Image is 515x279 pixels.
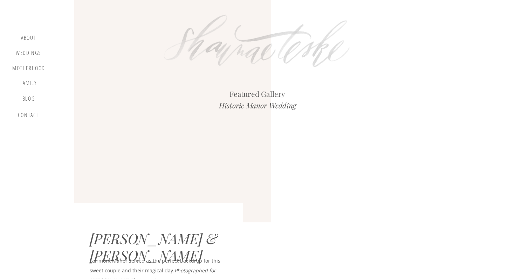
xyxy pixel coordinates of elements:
a: Weddings [15,50,42,58]
a: motherhood [12,65,45,73]
div: [PERSON_NAME] & [PERSON_NAME] [90,230,231,250]
a: about [18,35,39,43]
a: Family [15,80,42,89]
h2: Featured Gallery [180,88,335,100]
a: blog [18,95,39,105]
a: contact [16,112,40,121]
i: Historic Manor Wedding [219,100,296,110]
